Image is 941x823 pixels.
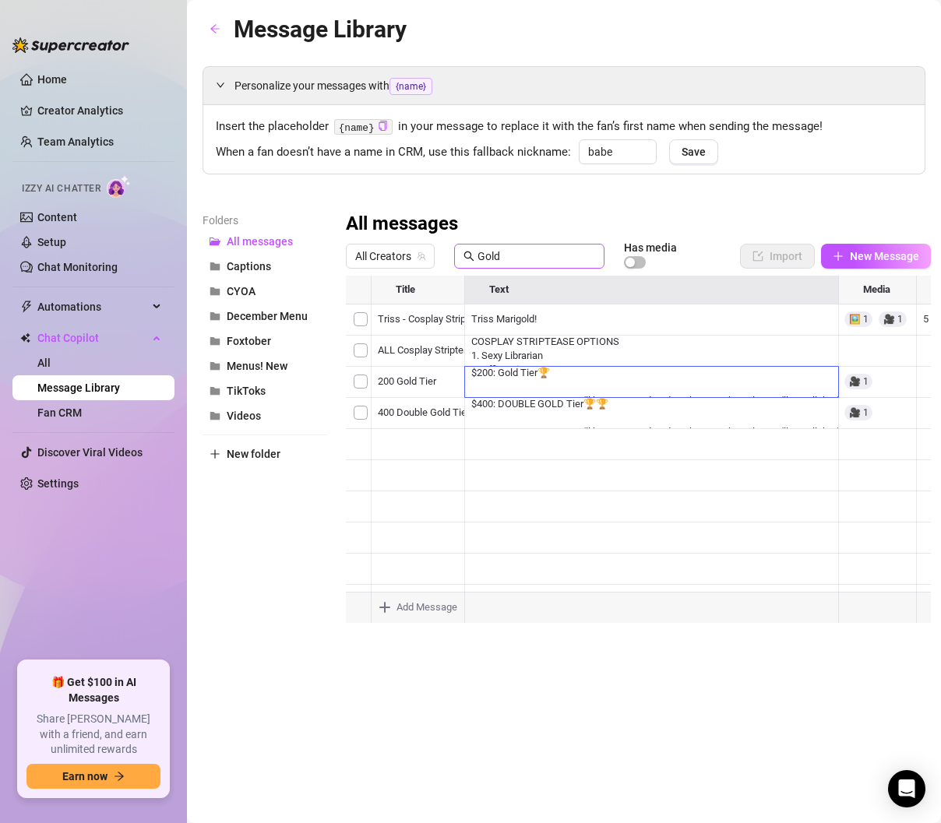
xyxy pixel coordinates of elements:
img: AI Chatter [107,175,131,198]
div: Personalize your messages with{name} [203,67,925,104]
a: Content [37,211,77,223]
button: Save [669,139,718,164]
button: All messages [203,229,327,254]
button: TikToks [203,378,327,403]
span: All messages [227,235,293,248]
span: Videos [227,410,261,422]
img: Chat Copilot [20,332,30,343]
span: CYOA [227,285,256,297]
span: expanded [216,80,225,90]
article: Folders [203,212,327,229]
button: Captions [203,254,327,279]
span: folder-open [210,236,220,247]
article: Has media [624,243,677,252]
h3: All messages [346,212,458,237]
span: folder [210,410,220,421]
span: Foxtober [227,335,271,347]
span: thunderbolt [20,301,33,313]
button: Videos [203,403,327,428]
a: Discover Viral Videos [37,446,143,459]
img: logo-BBDzfeDw.svg [12,37,129,53]
a: Message Library [37,382,120,394]
span: Izzy AI Chatter [22,181,100,196]
span: folder [210,286,220,297]
a: Chat Monitoring [37,261,118,273]
span: Save [682,146,706,158]
span: copy [378,121,388,131]
span: December Menu [227,310,308,322]
input: Search messages [478,248,595,265]
span: When a fan doesn’t have a name in CRM, use this fallback nickname: [216,143,571,162]
span: New folder [227,448,280,460]
button: Import [740,244,815,269]
span: Automations [37,294,148,319]
code: {name} [334,119,393,135]
span: plus [210,448,220,459]
button: New folder [203,441,327,466]
span: TikToks [227,385,266,397]
span: search [463,251,474,262]
span: Share [PERSON_NAME] with a friend, and earn unlimited rewards [26,712,160,758]
a: Team Analytics [37,135,114,148]
span: arrow-left [210,23,220,34]
button: Earn nowarrow-right [26,764,160,789]
span: Insert the placeholder in your message to replace it with the fan’s first name when sending the m... [216,118,912,136]
span: Earn now [62,770,107,783]
div: Open Intercom Messenger [888,770,925,807]
a: Settings [37,477,79,490]
span: {name} [389,78,432,95]
span: team [417,251,426,261]
a: Creator Analytics [37,98,162,123]
span: folder [210,361,220,371]
span: Personalize your messages with [234,77,912,95]
button: Menus! New [203,353,327,378]
span: Menus! New [227,360,287,372]
span: plus [833,251,844,262]
a: All [37,357,51,369]
button: December Menu [203,304,327,329]
span: 🎁 Get $100 in AI Messages [26,675,160,705]
span: New Message [850,250,919,262]
span: folder [210,261,220,272]
article: Message Library [234,11,407,47]
a: Setup [37,236,66,248]
button: CYOA [203,279,327,304]
span: folder [210,336,220,346]
button: New Message [821,244,931,269]
span: All Creators [355,244,425,268]
span: Chat Copilot [37,325,148,350]
a: Home [37,73,67,86]
span: Captions [227,260,271,273]
button: Foxtober [203,329,327,353]
span: folder [210,385,220,396]
span: folder [210,311,220,322]
span: arrow-right [114,771,125,782]
a: Fan CRM [37,406,82,419]
button: Click to Copy [378,121,388,132]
